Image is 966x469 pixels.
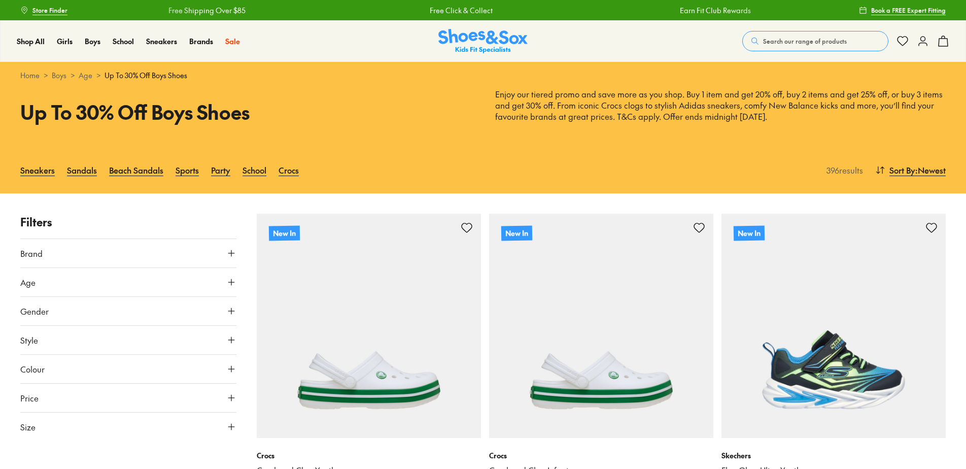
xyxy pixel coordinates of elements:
span: Store Finder [32,6,67,15]
a: Brands [189,36,213,47]
img: SNS_Logo_Responsive.svg [438,29,528,54]
p: New In [734,225,765,241]
span: Girls [57,36,73,46]
a: Crocs [279,159,299,181]
p: New In [501,225,532,241]
button: Size [20,413,236,441]
p: Filters [20,214,236,230]
p: Skechers [721,450,946,461]
a: Home [20,70,40,81]
span: Search our range of products [763,37,847,46]
p: New In [269,225,300,241]
button: Price [20,384,236,412]
a: Party [211,159,230,181]
a: Free Click & Collect [430,5,493,16]
button: Brand [20,239,236,267]
span: Sale [225,36,240,46]
a: School [243,159,266,181]
a: New In [257,214,481,438]
p: Enjoy our tiered promo and save more as you shop. Buy 1 item and get 20% off, buy 2 items and get... [495,89,946,122]
a: Store Finder [20,1,67,19]
span: Shop All [17,36,45,46]
a: Age [79,70,92,81]
span: Up To 30% Off Boys Shoes [105,70,187,81]
span: Age [20,276,36,288]
a: Girls [57,36,73,47]
a: Shop All [17,36,45,47]
p: Crocs [257,450,481,461]
a: Sale [225,36,240,47]
p: Crocs [489,450,713,461]
a: New In [489,214,713,438]
span: Style [20,334,38,346]
a: Sandals [67,159,97,181]
p: 396 results [822,164,863,176]
a: Sneakers [20,159,55,181]
a: Boys [85,36,100,47]
button: Search our range of products [742,31,888,51]
a: Book a FREE Expert Fitting [859,1,946,19]
span: Colour [20,363,45,375]
span: Book a FREE Expert Fitting [871,6,946,15]
a: Beach Sandals [109,159,163,181]
button: Gender [20,297,236,325]
a: New In [721,214,946,438]
button: Age [20,268,236,296]
span: Brand [20,247,43,259]
span: Sort By [889,164,915,176]
a: School [113,36,134,47]
div: > > > [20,70,946,81]
span: Brands [189,36,213,46]
a: Sports [176,159,199,181]
span: Price [20,392,39,404]
a: Shoes & Sox [438,29,528,54]
span: Boys [85,36,100,46]
span: School [113,36,134,46]
h1: Up To 30% Off Boys Shoes [20,97,471,126]
button: Sort By:Newest [875,159,946,181]
button: Colour [20,355,236,383]
a: Free Shipping Over $85 [168,5,246,16]
a: Boys [52,70,66,81]
button: Style [20,326,236,354]
span: Sneakers [146,36,177,46]
a: Sneakers [146,36,177,47]
span: Size [20,421,36,433]
span: Gender [20,305,49,317]
a: Earn Fit Club Rewards [680,5,751,16]
span: : Newest [915,164,946,176]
